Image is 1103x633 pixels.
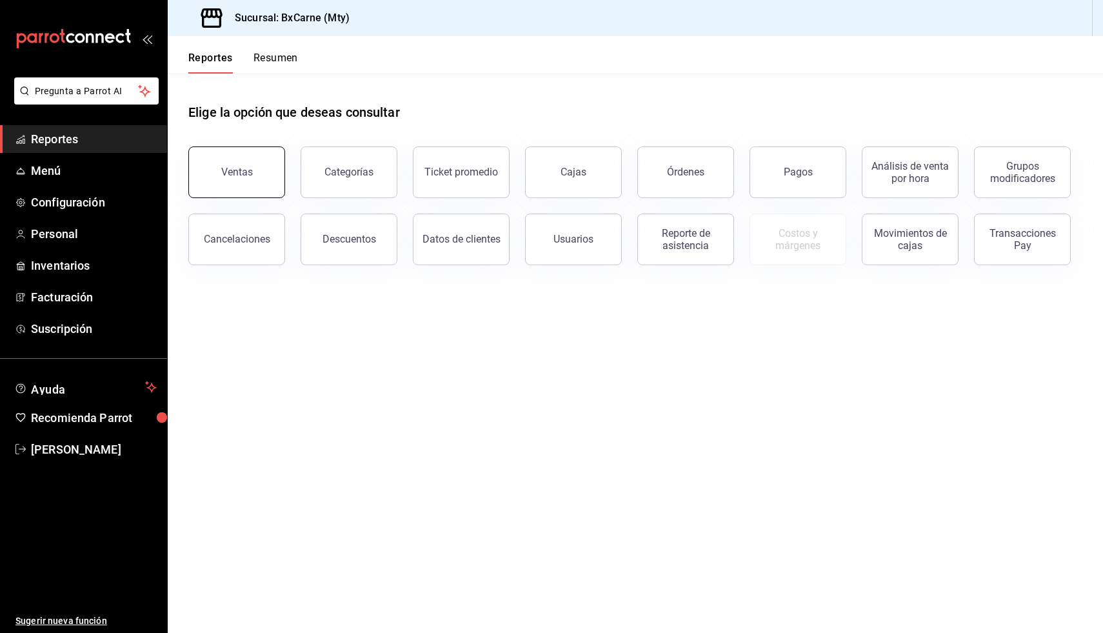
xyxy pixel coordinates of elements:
[31,194,157,211] span: Configuración
[301,214,397,265] button: Descuentos
[870,227,950,252] div: Movimientos de cajas
[424,166,498,178] div: Ticket promedio
[637,214,734,265] button: Reporte de asistencia
[413,146,510,198] button: Ticket promedio
[204,233,270,245] div: Cancelaciones
[142,34,152,44] button: open_drawer_menu
[982,160,1062,185] div: Grupos modificadores
[324,166,373,178] div: Categorías
[31,130,157,148] span: Reportes
[35,85,139,98] span: Pregunta a Parrot AI
[188,52,233,74] button: Reportes
[561,166,586,178] div: Cajas
[413,214,510,265] button: Datos de clientes
[188,214,285,265] button: Cancelaciones
[974,214,1071,265] button: Transacciones Pay
[188,146,285,198] button: Ventas
[221,166,253,178] div: Ventas
[15,614,157,628] span: Sugerir nueva función
[974,146,1071,198] button: Grupos modificadores
[9,94,159,107] a: Pregunta a Parrot AI
[253,52,298,74] button: Resumen
[323,233,376,245] div: Descuentos
[31,320,157,337] span: Suscripción
[667,166,704,178] div: Órdenes
[422,233,501,245] div: Datos de clientes
[31,379,140,395] span: Ayuda
[862,214,959,265] button: Movimientos de cajas
[637,146,734,198] button: Órdenes
[188,52,298,74] div: navigation tabs
[224,10,350,26] h3: Sucursal: BxCarne (Mty)
[982,227,1062,252] div: Transacciones Pay
[31,162,157,179] span: Menú
[31,288,157,306] span: Facturación
[31,225,157,243] span: Personal
[784,166,813,178] div: Pagos
[646,227,726,252] div: Reporte de asistencia
[31,441,157,458] span: [PERSON_NAME]
[750,214,846,265] button: Contrata inventarios para ver este reporte
[870,160,950,185] div: Análisis de venta por hora
[525,214,622,265] button: Usuarios
[14,77,159,105] button: Pregunta a Parrot AI
[31,257,157,274] span: Inventarios
[31,409,157,427] span: Recomienda Parrot
[862,146,959,198] button: Análisis de venta por hora
[750,146,846,198] button: Pagos
[188,103,400,122] h1: Elige la opción que deseas consultar
[758,227,838,252] div: Costos y márgenes
[525,146,622,198] button: Cajas
[301,146,397,198] button: Categorías
[553,233,593,245] div: Usuarios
